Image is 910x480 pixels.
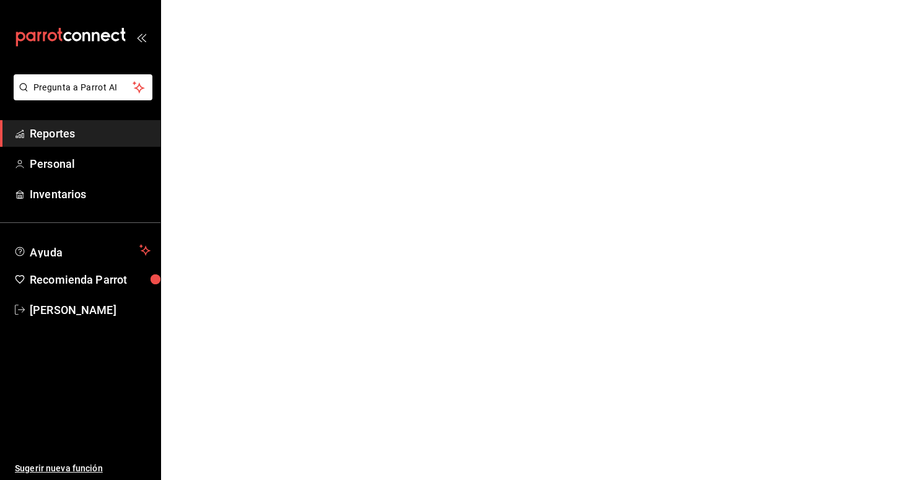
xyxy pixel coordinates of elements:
[30,271,151,288] span: Recomienda Parrot
[14,74,152,100] button: Pregunta a Parrot AI
[33,81,133,94] span: Pregunta a Parrot AI
[30,125,151,142] span: Reportes
[9,90,152,103] a: Pregunta a Parrot AI
[30,186,151,203] span: Inventarios
[15,462,151,475] span: Sugerir nueva función
[136,32,146,42] button: open_drawer_menu
[30,302,151,318] span: [PERSON_NAME]
[30,155,151,172] span: Personal
[30,243,134,258] span: Ayuda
